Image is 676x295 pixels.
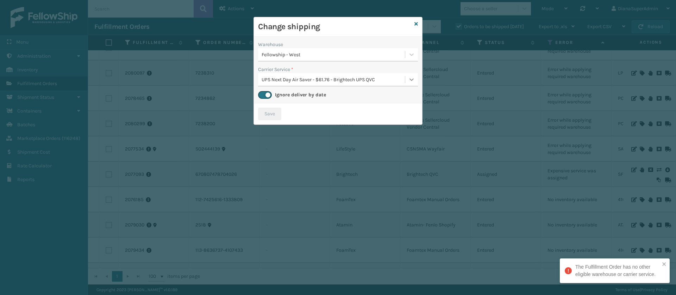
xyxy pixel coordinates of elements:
[262,76,406,83] div: UPS Next Day Air Saver - $61.76 - Brightech UPS QVC
[258,21,412,32] h3: Change shipping
[275,92,326,98] label: Ignore deliver by date
[258,108,281,120] button: Save
[575,263,660,278] div: The Fulfillment Order has no other eligible warehouse or carrier service.
[662,261,667,268] button: close
[262,51,406,58] div: Fellowship - West
[258,41,283,48] label: Warehouse
[258,66,293,73] label: Carrier Service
